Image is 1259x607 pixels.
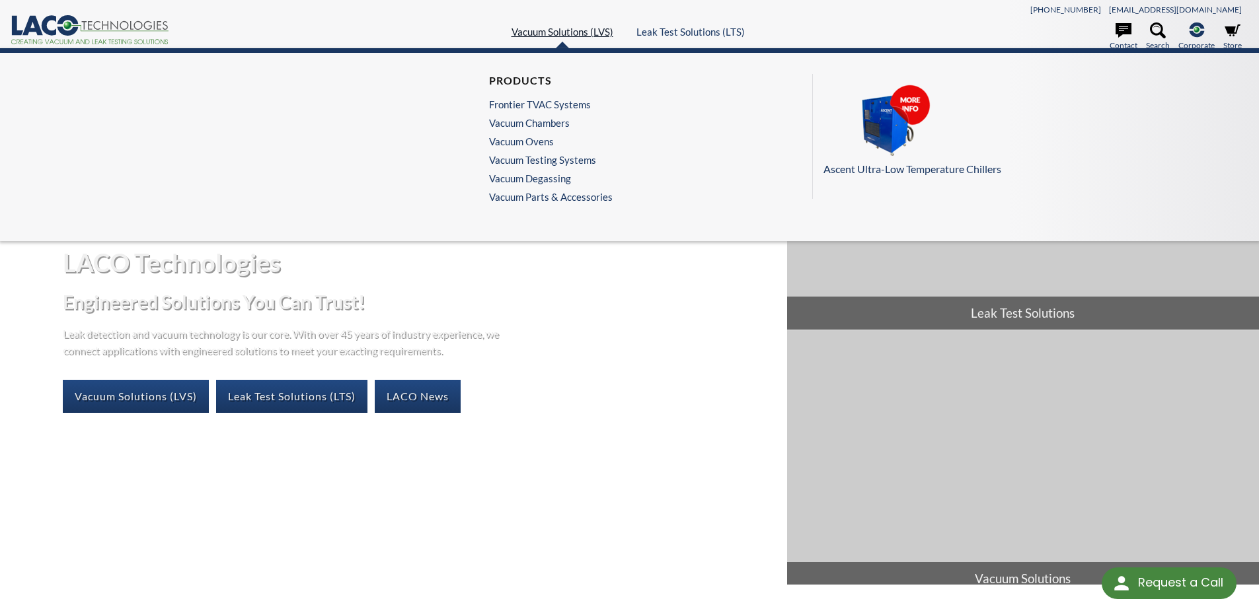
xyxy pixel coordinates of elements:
a: Vacuum Degassing [489,172,606,184]
a: Vacuum Testing Systems [489,154,606,166]
a: LACO News [375,380,461,413]
a: Store [1223,22,1242,52]
a: Search [1146,22,1170,52]
a: [PHONE_NUMBER] [1030,5,1101,15]
a: [EMAIL_ADDRESS][DOMAIN_NAME] [1109,5,1242,15]
img: round button [1111,573,1132,594]
span: Corporate [1178,39,1215,52]
h4: Products [489,74,606,88]
span: Vacuum Solutions [787,562,1259,595]
a: Leak Test Solutions (LTS) [216,380,367,413]
a: Frontier TVAC Systems [489,98,606,110]
a: Ascent Ultra-Low Temperature Chillers [823,85,1234,178]
span: Leak Test Solutions [787,297,1259,330]
a: Vacuum Ovens [489,135,606,147]
a: Vacuum Solutions (LVS) [512,26,613,38]
p: Ascent Ultra-Low Temperature Chillers [823,161,1234,178]
a: Contact [1110,22,1137,52]
h2: Engineered Solutions You Can Trust! [63,290,776,314]
div: Request a Call [1102,567,1237,599]
h1: LACO Technologies [63,246,776,279]
a: Vacuum Chambers [489,117,606,129]
a: Vacuum Solutions [787,330,1259,595]
a: Leak Test Solutions (LTS) [636,26,745,38]
div: Request a Call [1138,567,1223,598]
a: Vacuum Parts & Accessories [489,191,613,203]
a: Vacuum Solutions (LVS) [63,380,209,413]
img: Ascent_Chillers_Pods__LVS_.png [823,85,956,159]
p: Leak detection and vacuum technology is our core. With over 45 years of industry experience, we c... [63,325,506,359]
